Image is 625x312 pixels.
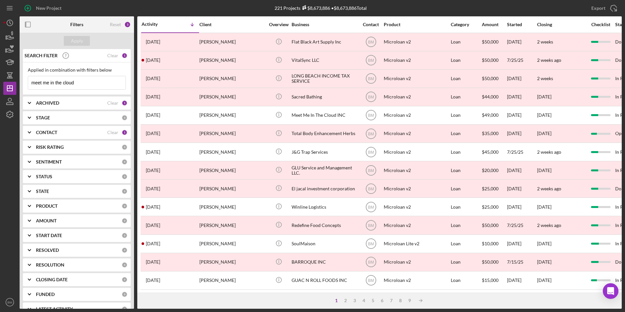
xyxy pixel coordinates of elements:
[146,76,160,81] time: 2025-08-26 20:40
[36,248,59,253] b: RESOLVED
[332,298,341,303] div: 1
[451,33,481,51] div: Loan
[292,253,357,271] div: BARROQUE INC
[396,298,405,303] div: 8
[146,94,160,99] time: 2025-08-19 17:15
[292,70,357,87] div: LONG BEACH INCOME TAX SERVICE
[359,22,383,27] div: Contact
[146,204,160,210] time: 2025-07-28 18:56
[199,107,265,124] div: [PERSON_NAME]
[199,88,265,106] div: [PERSON_NAME]
[507,180,536,197] div: [DATE]
[36,100,59,106] b: ARCHIVED
[36,130,57,135] b: CONTACT
[384,143,449,161] div: Microloan v2
[122,291,127,297] div: 0
[199,180,265,197] div: [PERSON_NAME]
[368,260,374,265] text: BM
[199,125,265,142] div: [PERSON_NAME]
[384,125,449,142] div: Microloan v2
[122,262,127,268] div: 0
[591,2,605,15] div: Export
[70,22,83,27] b: Filters
[3,296,16,309] button: BM
[587,22,615,27] div: Checklist
[28,67,126,73] div: Applied in combination with filters below
[507,143,536,161] div: 7/25/25
[451,22,481,27] div: Category
[482,33,506,51] div: $50,000
[292,88,357,106] div: Sacred Bathing
[199,272,265,289] div: [PERSON_NAME]
[199,217,265,234] div: [PERSON_NAME]
[142,22,170,27] div: Activity
[451,143,481,161] div: Loan
[537,94,551,99] time: [DATE]
[482,107,506,124] div: $49,000
[292,180,357,197] div: El jacal investment corporation
[537,259,551,265] time: [DATE]
[537,277,551,283] time: [DATE]
[537,22,586,27] div: Closing
[368,223,374,228] text: BM
[292,217,357,234] div: Redefine Food Concepts
[384,253,449,271] div: Microloan v2
[482,162,506,179] div: $20,000
[36,174,52,179] b: STATUS
[482,125,506,142] div: $35,000
[451,272,481,289] div: Loan
[36,159,62,165] b: SENTIMENT
[36,189,49,194] b: STATE
[451,198,481,216] div: Loan
[368,95,374,99] text: BM
[368,77,374,81] text: BM
[300,5,330,11] div: $8,673,886
[292,107,357,124] div: Meet Me In The Cloud INC
[199,22,265,27] div: Client
[384,22,449,27] div: Product
[36,292,55,297] b: FUNDED
[482,143,506,161] div: $45,000
[368,168,374,173] text: BM
[451,70,481,87] div: Loan
[482,70,506,87] div: $50,000
[603,283,618,299] div: Open Intercom Messenger
[36,203,58,209] b: PRODUCT
[292,162,357,179] div: GLU Service and Management LLC.
[146,278,160,283] time: 2025-07-09 17:06
[25,53,58,58] b: SEARCH FILTER
[507,22,536,27] div: Started
[199,70,265,87] div: [PERSON_NAME]
[482,180,506,197] div: $25,000
[199,290,265,307] div: [PERSON_NAME]
[146,58,160,63] time: 2025-08-28 17:19
[368,131,374,136] text: BM
[8,301,12,304] text: BM
[368,58,374,63] text: BM
[507,272,536,289] div: [DATE]
[266,22,291,27] div: Overview
[507,253,536,271] div: 7/15/25
[122,203,127,209] div: 0
[482,88,506,106] div: $44,000
[507,162,536,179] div: [DATE]
[122,277,127,283] div: 0
[359,298,368,303] div: 4
[384,70,449,87] div: Microloan v2
[146,39,160,44] time: 2025-08-28 19:02
[482,241,498,246] span: $10,000
[384,235,449,252] div: Microloan Lite v2
[368,205,374,209] text: BM
[36,145,64,150] b: RISK RATING
[384,198,449,216] div: Microloan v2
[451,290,481,307] div: Loan
[387,298,396,303] div: 7
[275,5,367,11] div: 221 Projects • $8,673,886 Total
[122,53,127,59] div: 1
[199,253,265,271] div: [PERSON_NAME]
[199,235,265,252] div: [PERSON_NAME]
[368,113,374,118] text: BM
[107,100,118,106] div: Clear
[451,253,481,271] div: Loan
[146,168,160,173] time: 2025-07-30 06:55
